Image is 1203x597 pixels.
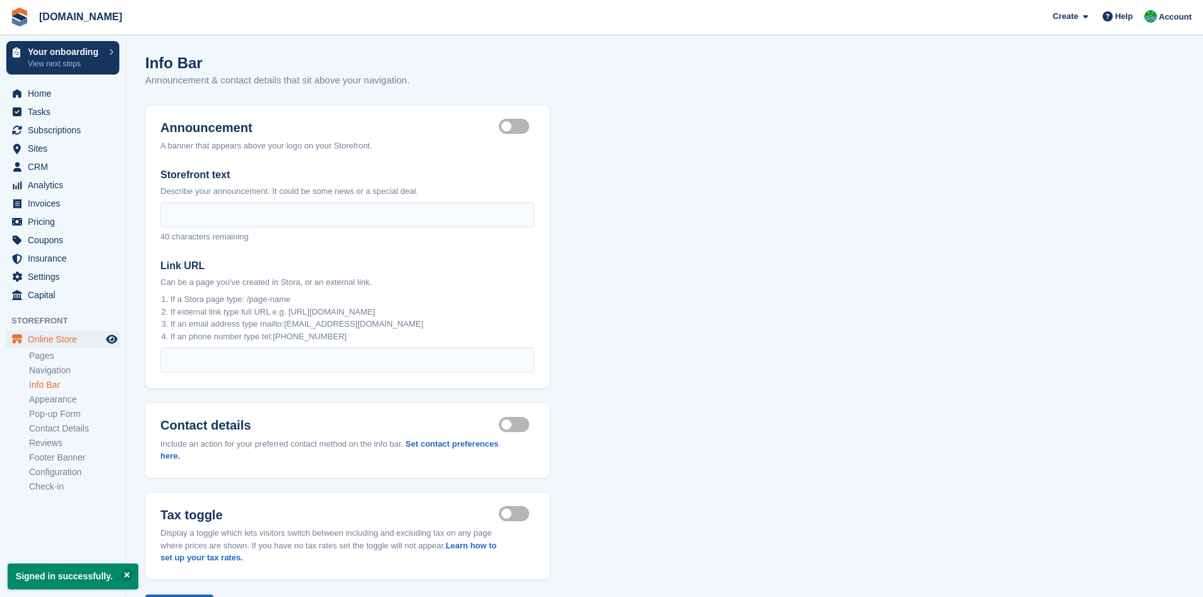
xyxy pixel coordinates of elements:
a: menu [6,250,119,267]
span: Invoices [28,195,104,212]
a: menu [6,268,119,286]
span: Account [1159,11,1192,23]
span: Analytics [28,176,104,194]
li: If an phone number type tel:[PHONE_NUMBER] [171,330,534,343]
span: Home [28,85,104,102]
a: menu [6,330,119,348]
img: Mark Bignell [1144,10,1157,23]
a: Contact Details [29,423,119,435]
label: Contact details visible [499,423,534,425]
a: Preview store [104,332,119,347]
a: Pop-up Form [29,408,119,420]
a: menu [6,121,119,139]
label: Contact details [160,418,499,433]
label: Announcement [160,121,372,135]
li: If a Stora page type: /page-name [171,293,534,306]
span: Help [1115,10,1133,23]
span: Tasks [28,103,104,121]
a: Learn how to set up your tax rates. [160,541,497,563]
a: Footer Banner [29,452,119,464]
span: Sites [28,140,104,157]
p: Announcement & contact details that sit above your navigation. [145,73,410,88]
p: Describe your announcement. It could be some news or a special deal. [160,185,534,198]
label: Tax toggle visible [499,513,534,515]
a: Pages [29,350,119,362]
span: Settings [28,268,104,286]
a: menu [6,286,119,304]
a: Your onboarding View next steps [6,41,119,75]
a: [DOMAIN_NAME] [34,6,128,27]
li: If external link type full URL e.g. [URL][DOMAIN_NAME] [171,306,534,318]
span: Display a toggle which lets visitors switch between including and excluding tax on any page where... [160,528,497,562]
span: Pricing [28,213,104,231]
a: menu [6,85,119,102]
p: Your onboarding [28,47,103,56]
a: Check-in [29,481,119,493]
h1: Info Bar [145,54,203,71]
a: menu [6,103,119,121]
span: CRM [28,158,104,176]
a: Reviews [29,437,119,449]
li: If an email address type mailto:[EMAIL_ADDRESS][DOMAIN_NAME] [171,318,534,330]
span: Insurance [28,250,104,267]
a: Configuration [29,466,119,478]
a: menu [6,195,119,212]
p: Can be a page you've created in Stora, or an external link. [160,276,534,289]
p: Signed in successfully. [8,564,138,589]
span: 40 [160,232,169,241]
a: menu [6,158,119,176]
span: Online Store [28,330,104,348]
span: characters remaining [172,232,248,241]
span: Coupons [28,231,104,249]
a: menu [6,231,119,249]
span: Create [1053,10,1078,23]
p: View next steps [28,58,103,69]
a: menu [6,140,119,157]
div: A banner that appears above your logo on your Storefront. [160,140,372,152]
a: Navigation [29,365,119,377]
label: Link URL [160,258,534,274]
span: Subscriptions [28,121,104,139]
label: Announcement visible [499,126,534,128]
img: stora-icon-8386f47178a22dfd0bd8f6a31ec36ba5ce8667c1dd55bd0f319d3a0aa187defe.svg [10,8,29,27]
span: Capital [28,286,104,304]
label: Tax toggle [160,508,499,522]
span: Storefront [11,315,126,327]
span: Include an action for your preferred contact method on the info bar. [160,439,403,449]
a: Appearance [29,394,119,406]
a: menu [6,213,119,231]
a: menu [6,176,119,194]
a: Info Bar [29,379,119,391]
label: Storefront text [160,167,534,183]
